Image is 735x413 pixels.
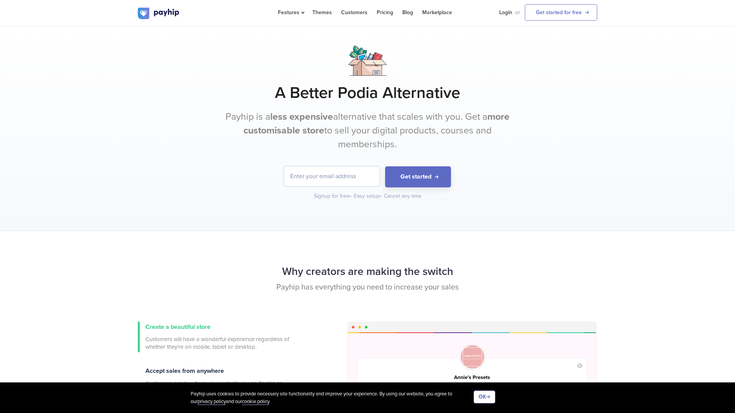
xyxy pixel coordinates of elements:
[145,335,291,351] span: Customers will have a wonderful experience regardless of whether they're on mobile, tablet or des...
[138,262,597,282] h2: Why creators are making the switch
[348,46,387,76] img: box.png
[138,83,597,102] h1: A Better Podia Alternative
[354,192,382,200] div: Easy setup
[350,193,351,199] span: •
[314,192,352,200] div: Signup for free
[284,166,380,186] input: Enter your email address
[525,4,597,21] a: Get started for free
[474,390,495,403] button: OK
[138,282,597,293] p: Payhip has everything you need to increase your sales
[278,9,303,16] span: Features
[145,323,211,331] span: Create a beautiful store
[243,111,510,136] b: more customisable store
[145,367,224,375] span: Accept sales from anywhere
[138,322,291,352] a: Create a beautiful store Customers will have a wonderful experience regardless of whether they're...
[224,110,511,151] p: Payhip is a alternative that scales with you. Get a to sell your digital products, courses and me...
[380,193,382,199] span: •
[385,166,451,187] button: Get started
[384,192,421,200] div: Cancel any time
[145,379,291,395] span: Customers can buy from your website or use Payhip as your own website. No technical headaches.
[242,398,269,405] a: cookie policy
[138,8,180,19] img: logo.svg
[198,398,226,405] a: privacy policy
[138,366,291,396] a: Accept sales from anywhere Customers can buy from your website or use Payhip as your own website....
[270,111,333,122] b: less expensive
[191,390,474,405] div: Payhip uses cookies to provide necessary site functionality and improve your experience. By using...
